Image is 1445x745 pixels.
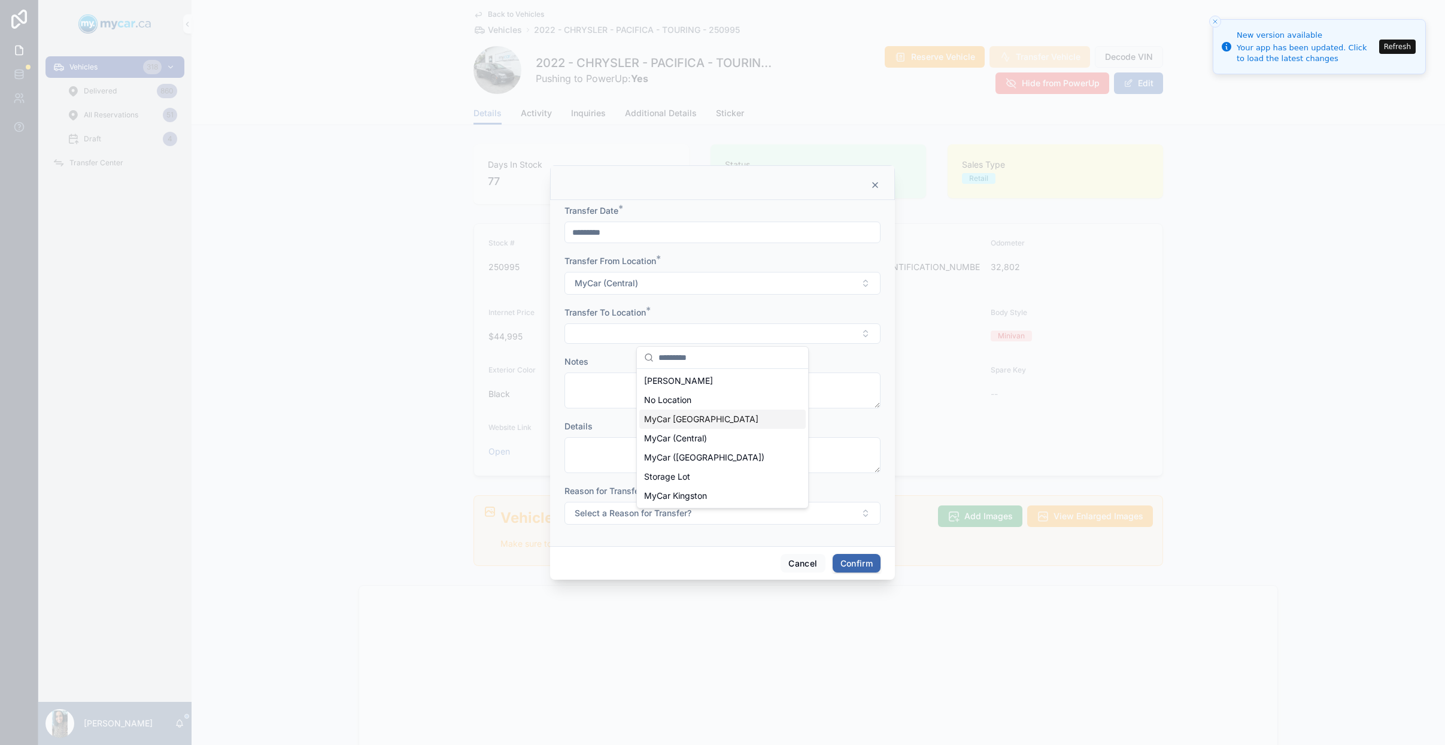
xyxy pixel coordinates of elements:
div: Your app has been updated. Click to load the latest changes [1237,43,1376,64]
span: Notes [564,356,588,367]
div: Suggestions [637,369,808,508]
div: New version available [1237,29,1376,41]
button: Refresh [1379,40,1416,54]
button: Select Button [564,323,881,344]
button: Close toast [1209,16,1221,28]
button: Select Button [564,272,881,295]
span: Select a Reason for Transfer? [575,507,691,519]
button: Confirm [833,554,881,573]
button: Cancel [781,554,825,573]
span: [PERSON_NAME] [644,375,713,387]
span: Transfer From Location [564,256,656,266]
button: Select Button [564,502,881,525]
span: MyCar (Central) [575,277,638,289]
span: MyCar Kingston [644,490,707,502]
span: Reason for Transfer? [564,486,646,496]
span: MyCar ([GEOGRAPHIC_DATA]) [644,452,764,464]
span: MyCar [GEOGRAPHIC_DATA] [644,413,758,425]
span: No Location [644,394,691,406]
span: Details [564,421,593,431]
span: Transfer To Location [564,307,646,317]
span: Transfer Date [564,205,618,216]
span: MyCar (Central) [644,432,707,444]
span: Storage Lot [644,471,690,483]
